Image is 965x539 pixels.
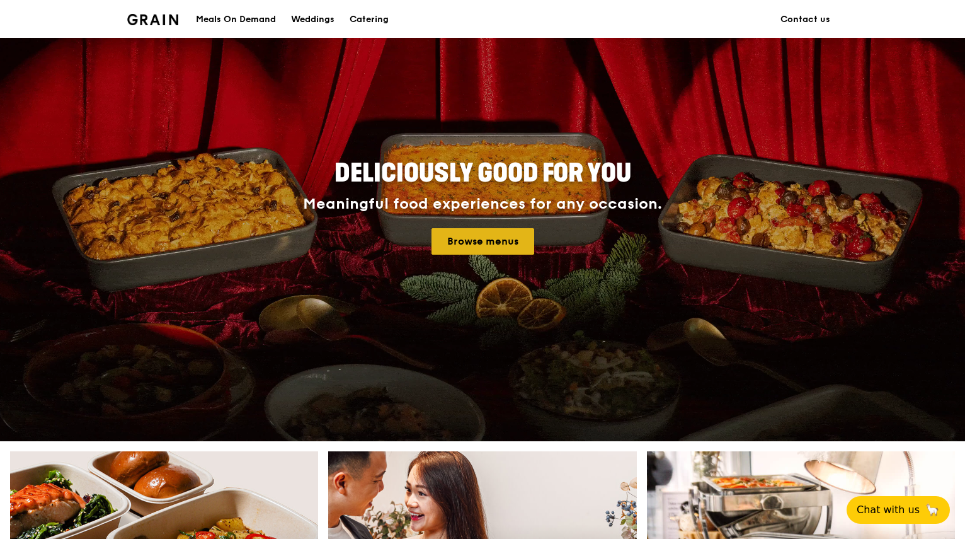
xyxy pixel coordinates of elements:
[925,502,940,518] span: 🦙
[334,158,631,188] span: Deliciously good for you
[342,1,396,38] a: Catering
[847,496,950,524] button: Chat with us🦙
[283,1,342,38] a: Weddings
[291,1,334,38] div: Weddings
[431,228,534,255] a: Browse menus
[127,14,178,25] img: Grain
[773,1,838,38] a: Contact us
[256,195,709,213] div: Meaningful food experiences for any occasion.
[196,1,276,38] div: Meals On Demand
[857,502,920,518] span: Chat with us
[350,1,389,38] div: Catering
